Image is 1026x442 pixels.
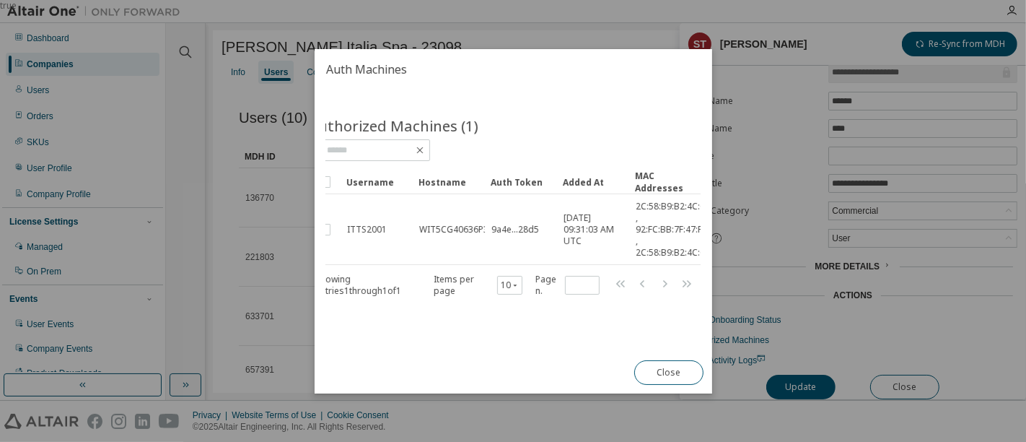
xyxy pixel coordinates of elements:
[491,224,539,235] span: 9a4e...28d5
[633,360,703,385] button: Close
[309,116,478,136] span: Authorized Machines (1)
[535,274,599,297] span: Page n.
[315,273,401,297] span: Showing entries 1 through 1 of 1
[418,170,479,194] div: Hostname
[433,274,522,297] span: Items per page
[347,224,387,235] span: ITTS2001
[500,279,518,291] button: 10
[635,170,696,194] div: MAC Addresses
[563,170,623,194] div: Added At
[564,212,623,247] span: [DATE] 09:31:03 AM UTC
[346,170,407,194] div: Username
[315,49,712,90] h2: Auth Machines
[419,224,488,235] span: WIT5CG40636P3
[491,170,551,194] div: Auth Token
[636,201,710,259] span: 2C:58:B9:B2:4C:CE , 92:FC:BB:7F:47:FC , 2C:58:B9:B2:4C:CF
